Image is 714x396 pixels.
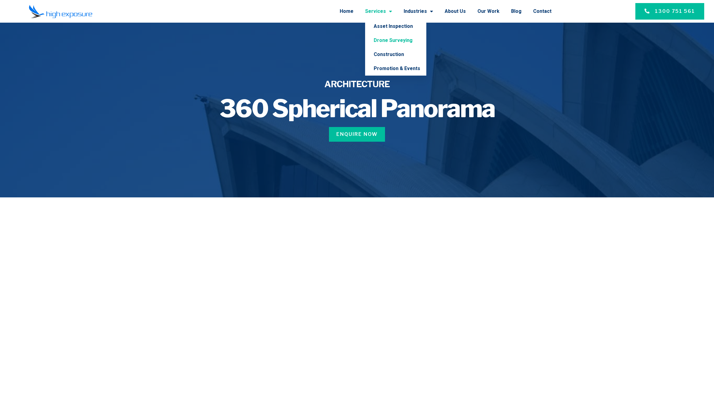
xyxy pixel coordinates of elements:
nav: Menu [120,3,551,19]
a: Construction [365,47,426,62]
a: Industries [404,3,433,19]
ul: Services [365,19,426,76]
h1: 360 Spherical Panorama [174,96,540,121]
a: Contact [533,3,551,19]
h4: ARCHITECTURE [174,78,540,90]
a: Drone Surveying [365,33,426,47]
img: Final-Logo copy [29,5,92,18]
a: Blog [511,3,521,19]
a: Home [340,3,353,19]
a: About Us [445,3,466,19]
a: Promotion & Events [365,62,426,76]
span: 1300 751 561 [655,8,695,15]
a: Asset Inspection [365,19,426,33]
a: Enquire Now [329,127,385,142]
a: Our Work [477,3,499,19]
a: 1300 751 561 [635,3,704,20]
span: Enquire Now [336,131,378,138]
a: Services [365,3,392,19]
